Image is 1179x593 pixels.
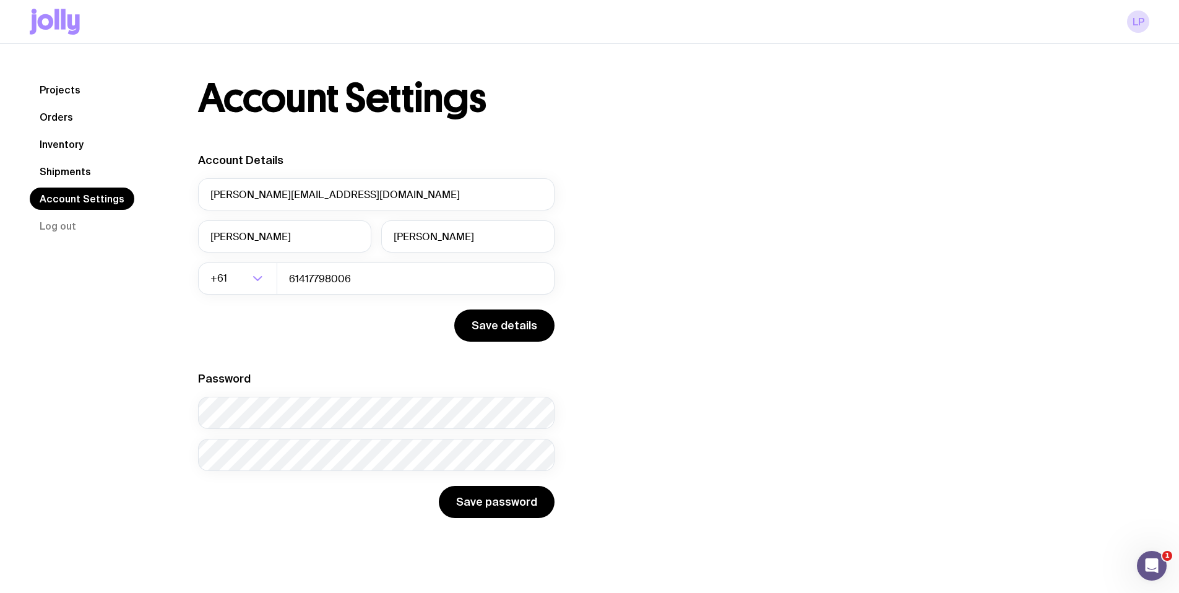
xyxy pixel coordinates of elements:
input: First Name [198,220,371,253]
a: Account Settings [30,188,134,210]
h1: Account Settings [198,79,486,118]
div: Search for option [198,262,277,295]
iframe: Intercom live chat [1137,551,1167,581]
a: LP [1127,11,1149,33]
div: Send us a message [25,156,207,169]
p: Hi there 👋 [25,88,223,109]
a: Orders [30,106,83,128]
span: Messages [165,417,207,426]
p: How can we help? [25,109,223,130]
div: Profile image for David [25,20,50,45]
input: Last Name [381,220,555,253]
div: Close [213,20,235,42]
div: Send us a messageWe typically reply in under 10 minutes [12,145,235,193]
button: Save password [439,486,555,518]
span: 1 [1162,551,1172,561]
label: Account Details [198,154,283,167]
a: Inventory [30,133,93,155]
label: Password [198,372,251,385]
button: Log out [30,215,86,237]
input: 0400123456 [277,262,555,295]
a: Projects [30,79,90,101]
input: Search for option [230,262,249,295]
input: your@email.com [198,178,555,210]
button: Messages [124,386,248,436]
span: +61 [210,262,230,295]
button: Save details [454,309,555,342]
span: Home [48,417,76,426]
div: We typically reply in under 10 minutes [25,169,207,182]
a: Shipments [30,160,101,183]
